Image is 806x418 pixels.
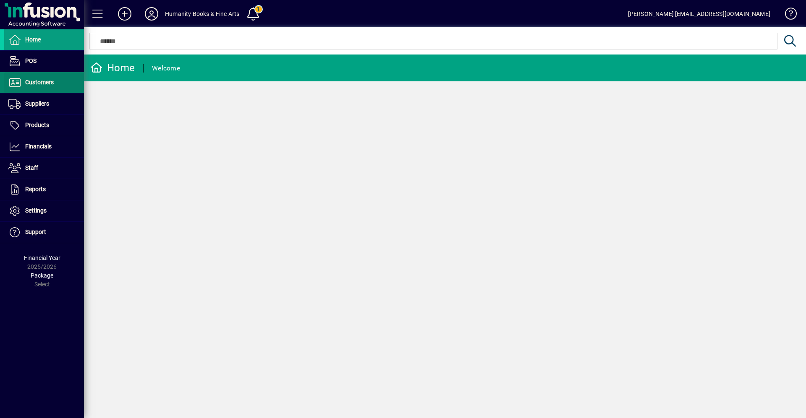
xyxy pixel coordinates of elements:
a: Customers [4,72,84,93]
span: Customers [25,79,54,86]
div: Humanity Books & Fine Arts [165,7,240,21]
a: Financials [4,136,84,157]
div: Home [90,61,135,75]
div: [PERSON_NAME] [EMAIL_ADDRESS][DOMAIN_NAME] [628,7,770,21]
span: Reports [25,186,46,192]
span: Home [25,36,41,43]
a: Staff [4,158,84,179]
a: Reports [4,179,84,200]
a: POS [4,51,84,72]
a: Products [4,115,84,136]
span: Support [25,228,46,235]
span: Financial Year [24,254,60,261]
a: Suppliers [4,93,84,114]
a: Settings [4,200,84,221]
span: Products [25,122,49,128]
span: Staff [25,164,38,171]
a: Knowledge Base [779,2,796,29]
span: Package [31,272,53,279]
button: Profile [138,6,165,21]
span: Financials [25,143,52,150]
span: POS [25,57,37,64]
button: Add [111,6,138,21]
span: Suppliers [25,100,49,107]
div: Welcome [152,62,180,75]
span: Settings [25,207,47,214]
a: Support [4,222,84,243]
